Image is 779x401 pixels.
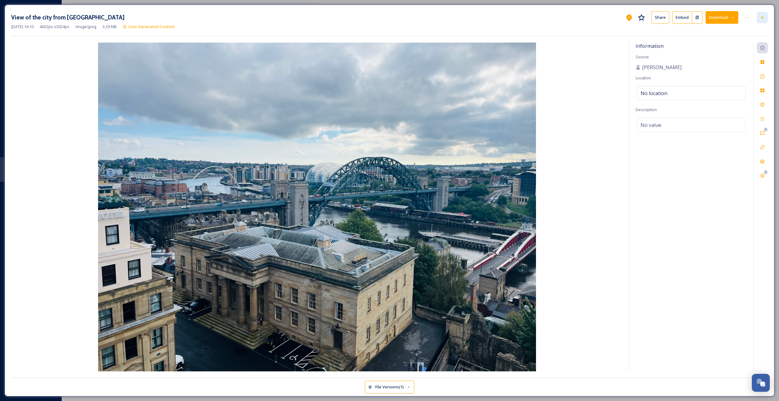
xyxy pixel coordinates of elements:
[102,24,117,30] span: 3.29 MB
[642,64,682,71] span: [PERSON_NAME]
[636,54,649,60] span: Source
[40,24,69,30] span: 4032 px x 3024 px
[706,11,738,24] button: Download
[76,24,96,30] span: image/jpeg
[672,11,692,24] button: Embed
[764,127,768,132] div: 0
[641,90,667,97] span: No location
[365,381,414,393] button: File Versions(1)
[636,43,664,49] span: Information
[11,43,623,371] img: kelly.gleadow%40ngi.org.uk-IMG_6898.jpeg
[128,24,175,29] span: User Generated Content
[636,107,657,112] span: Description
[764,170,768,174] div: 0
[651,11,669,24] button: Share
[752,374,770,392] button: Open Chat
[11,13,125,22] h3: View of the city from [GEOGRAPHIC_DATA]
[641,121,662,129] span: No value.
[636,75,651,81] span: Location
[11,24,34,30] span: [DATE] 14:10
